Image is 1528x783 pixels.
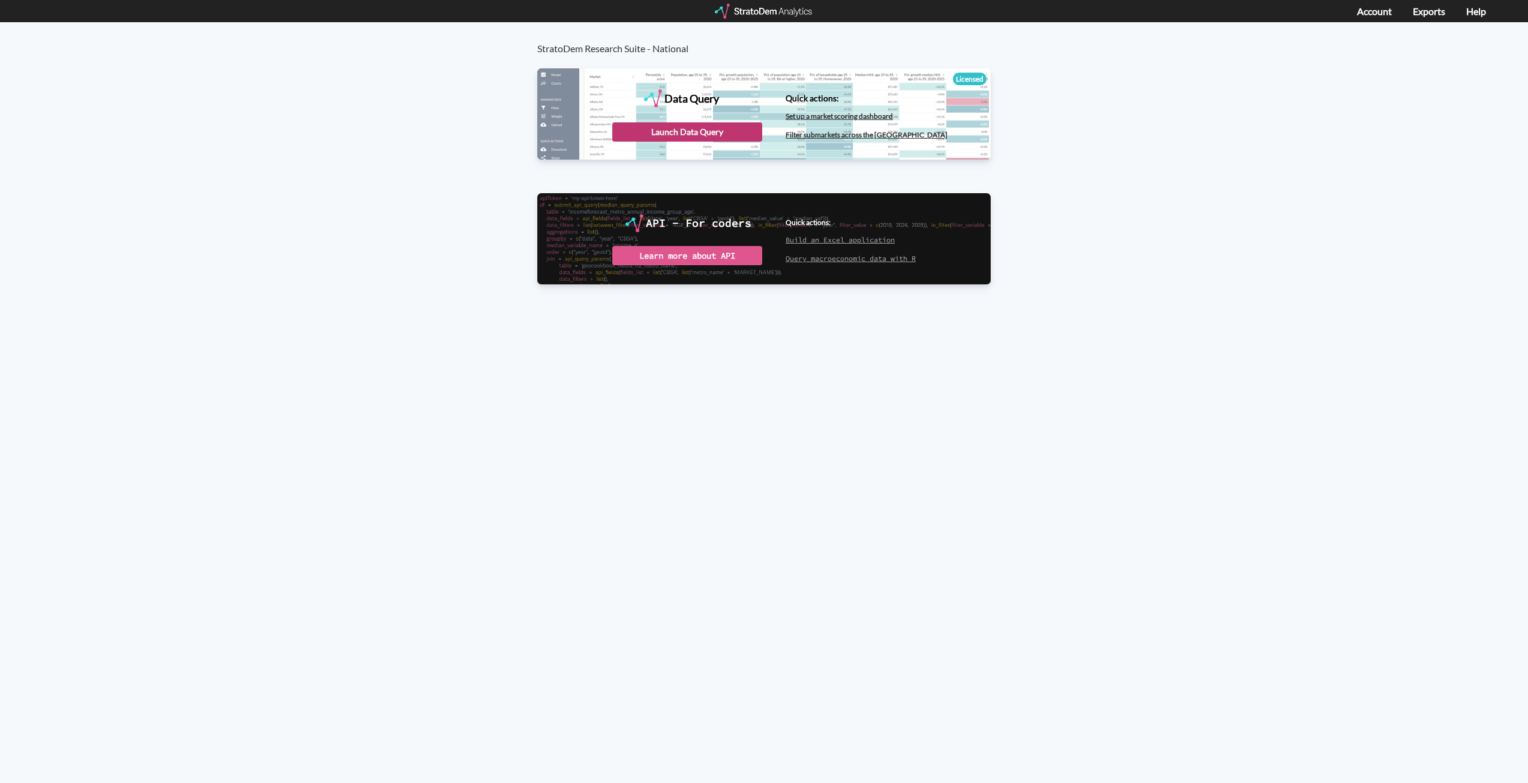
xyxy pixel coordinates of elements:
h3: StratoDem Research Suite - National [537,22,1003,54]
div: Launch Data Query [612,122,762,142]
a: Exports [1413,5,1445,17]
div: Licensed [953,73,986,85]
a: Account [1357,5,1392,17]
a: Set up a market scoring dashboard [786,112,893,121]
a: Filter submarkets across the [GEOGRAPHIC_DATA] [786,130,948,139]
div: Learn more about API [612,246,762,265]
h4: Quick actions: [786,218,916,226]
a: Query macroeconomic data with R [786,254,916,263]
a: Help [1466,5,1486,17]
div: API - For coders [646,214,751,232]
h4: Quick actions: [786,94,948,103]
a: Build an Excel application [786,235,895,244]
div: Data Query [664,89,719,107]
